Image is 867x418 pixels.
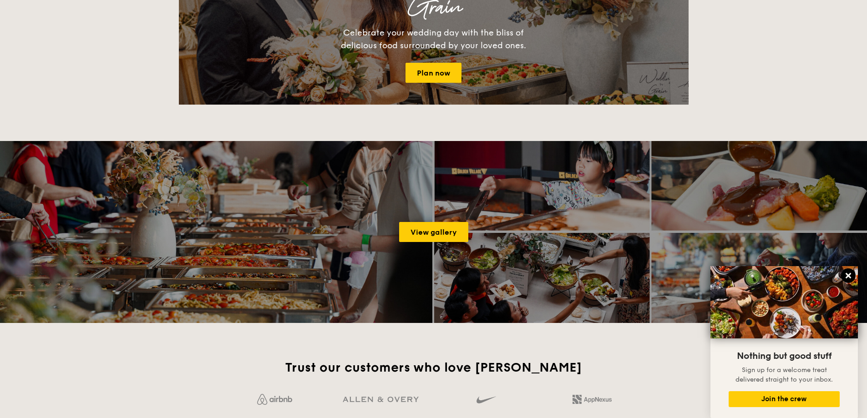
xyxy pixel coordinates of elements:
[477,392,496,408] img: gdlseuq06himwAAAABJRU5ErkJggg==
[735,366,833,383] span: Sign up for a welcome treat delivered straight to your inbox.
[573,395,612,404] img: 2L6uqdT+6BmeAFDfWP11wfMG223fXktMZIL+i+lTG25h0NjUBKOYhdW2Kn6T+C0Q7bASH2i+1JIsIulPLIv5Ss6l0e291fRVW...
[710,266,858,338] img: DSC07876-Edit02-Large.jpeg
[226,359,641,376] h2: Trust our customers who love [PERSON_NAME]
[406,63,461,83] a: Plan now
[729,391,840,407] button: Join the crew
[331,26,536,52] div: Celebrate your wedding day with the bliss of delicious food surrounded by your loved ones.
[343,397,419,403] img: GRg3jHAAAAABJRU5ErkJggg==
[399,222,468,242] a: View gallery
[257,394,292,405] img: Jf4Dw0UUCKFd4aYAAAAASUVORK5CYII=
[737,351,832,362] span: Nothing but good stuff
[841,268,856,283] button: Close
